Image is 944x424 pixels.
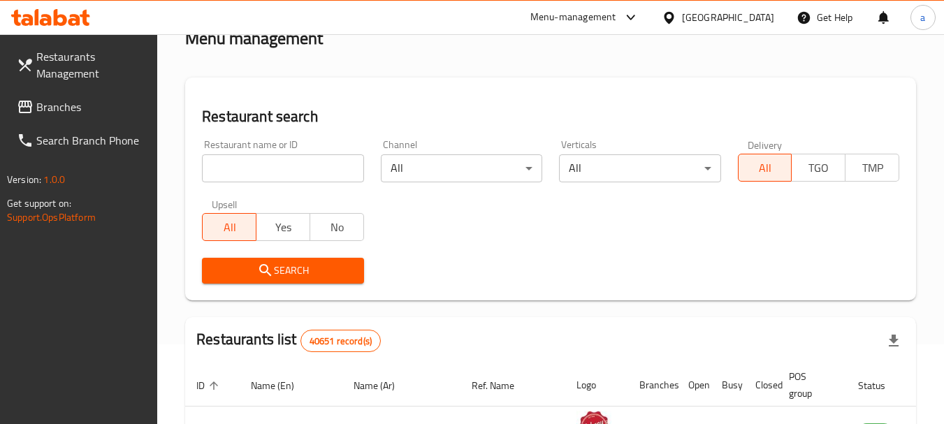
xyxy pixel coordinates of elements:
span: Ref. Name [472,377,532,394]
div: Total records count [300,330,381,352]
div: All [559,154,720,182]
span: Restaurants Management [36,48,147,82]
span: Name (En) [251,377,312,394]
th: Branches [628,364,677,407]
th: Closed [744,364,778,407]
span: No [316,217,358,237]
div: All [381,154,542,182]
span: Search [213,262,352,279]
a: Support.OpsPlatform [7,208,96,226]
span: Yes [262,217,305,237]
button: All [202,213,256,241]
span: Version: [7,170,41,189]
span: Search Branch Phone [36,132,147,149]
span: 40651 record(s) [301,335,380,348]
th: Busy [711,364,744,407]
span: ID [196,377,223,394]
div: Menu-management [530,9,616,26]
span: Name (Ar) [354,377,413,394]
span: Branches [36,98,147,115]
a: Branches [6,90,158,124]
button: Yes [256,213,310,241]
th: Logo [565,364,628,407]
label: Delivery [748,140,783,149]
a: Restaurants Management [6,40,158,90]
span: Get support on: [7,194,71,212]
span: a [920,10,925,25]
span: TMP [851,158,894,178]
a: Search Branch Phone [6,124,158,157]
button: All [738,154,792,182]
span: TGO [797,158,840,178]
span: All [208,217,251,237]
span: 1.0.0 [43,170,65,189]
span: All [744,158,787,178]
button: TMP [845,154,899,182]
div: [GEOGRAPHIC_DATA] [682,10,774,25]
button: Search [202,258,363,284]
h2: Restaurant search [202,106,899,127]
div: Export file [877,324,910,358]
h2: Menu management [185,27,323,50]
input: Search for restaurant name or ID.. [202,154,363,182]
label: Upsell [212,199,238,209]
button: No [310,213,364,241]
span: POS group [789,368,830,402]
th: Open [677,364,711,407]
span: Status [858,377,903,394]
button: TGO [791,154,845,182]
h2: Restaurants list [196,329,381,352]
